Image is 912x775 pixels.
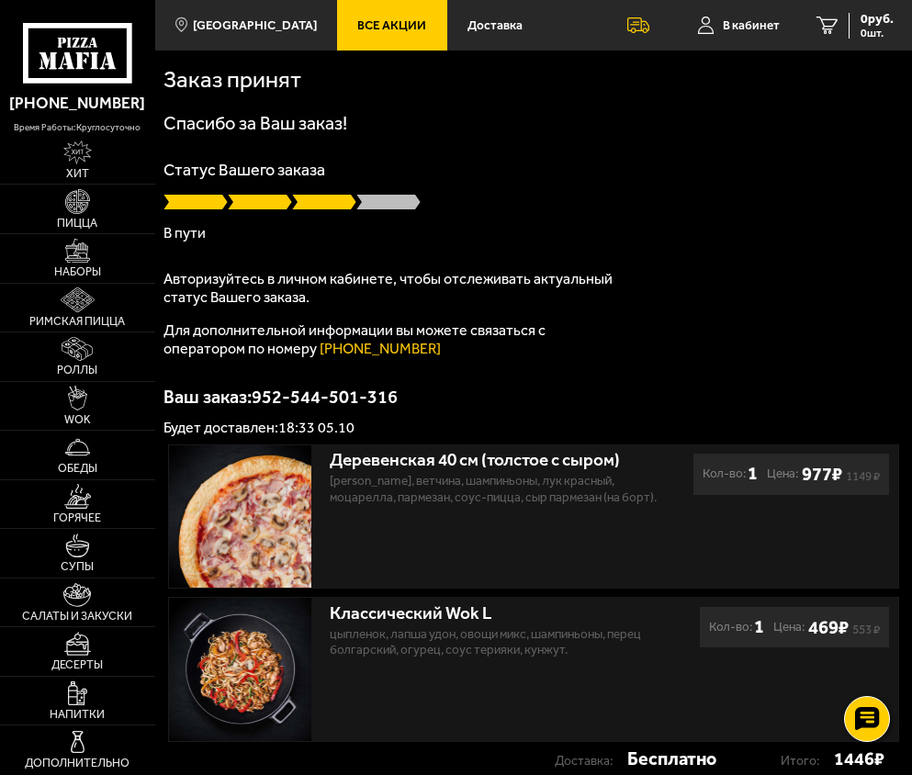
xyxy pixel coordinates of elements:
div: Кол-во: [703,465,758,483]
div: Деревенская 40 см (толстое с сыром) [330,450,672,471]
p: В пути [163,226,903,241]
strong: Бесплатно [627,750,716,769]
p: Итого: [781,752,834,770]
div: Классический Wok L [330,603,672,624]
span: Наборы [54,266,101,278]
span: Дополнительно [25,758,129,769]
span: Все Акции [357,19,426,32]
span: Напитки [50,709,105,721]
span: 0 шт. [861,28,894,39]
span: WOK [64,414,91,426]
span: В кабинет [723,19,780,32]
span: Супы [61,561,94,573]
span: [GEOGRAPHIC_DATA] [193,19,317,32]
span: 0 руб. [861,13,894,26]
b: 1 [754,618,764,636]
b: 977 ₽ [802,463,842,485]
span: Обеды [58,463,97,475]
p: Доставка: [555,752,627,770]
p: Ваш заказ: 952-544-501-316 [163,387,903,406]
h1: Заказ принят [163,68,459,91]
p: [PERSON_NAME], ветчина, шампиньоны, лук красный, моцарелла, пармезан, соус-пицца, сыр пармезан (н... [330,473,672,514]
p: Будет доставлен: 18:33 05.10 [163,421,903,435]
a: [PHONE_NUMBER] [320,340,441,357]
span: Доставка [467,19,523,32]
span: Салаты и закуски [22,611,132,623]
h1: Спасибо за Ваш заказ! [163,114,903,132]
span: Цена: [767,465,798,483]
s: 1149 ₽ [846,472,880,481]
s: 553 ₽ [852,625,880,635]
b: 1 [748,465,758,483]
span: Хит [66,168,89,180]
span: Десерты [51,659,103,671]
b: 469 ₽ [808,616,849,638]
p: Авторизуйтесь в личном кабинете, чтобы отслеживать актуальный статус Вашего заказа. [163,270,623,307]
span: Роллы [57,365,97,376]
p: Для дополнительной информации вы можете связаться с оператором по номеру [163,321,623,358]
p: цыпленок, лапша удон, овощи микс, шампиньоны, перец болгарский, огурец, соус терияки, кунжут. [330,626,672,668]
span: Римская пицца [29,316,125,328]
div: Кол-во: [709,618,764,636]
p: Статус Вашего заказа [163,162,903,178]
span: Горячее [53,512,101,524]
span: Пицца [57,218,97,230]
strong: 1446 ₽ [834,750,884,769]
span: Цена: [773,618,805,636]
